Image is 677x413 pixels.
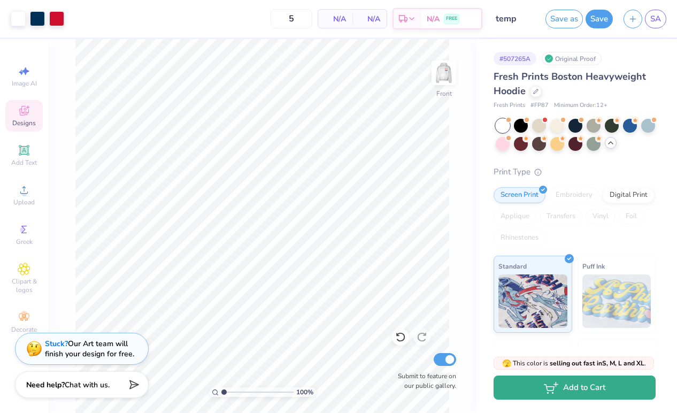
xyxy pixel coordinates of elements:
[530,101,549,110] span: # FP87
[542,52,602,65] div: Original Proof
[12,119,36,127] span: Designs
[494,230,545,246] div: Rhinestones
[645,10,666,28] a: SA
[494,52,536,65] div: # 507265A
[498,343,525,354] span: Neon Ink
[271,9,312,28] input: – –
[11,158,37,167] span: Add Text
[494,70,646,97] span: Fresh Prints Boston Heavyweight Hoodie
[45,339,134,359] div: Our Art team will finish your design for free.
[16,238,33,246] span: Greek
[650,13,661,25] span: SA
[582,274,651,328] img: Puff Ink
[494,187,545,203] div: Screen Print
[65,380,110,390] span: Chat with us.
[603,187,655,203] div: Digital Print
[433,62,455,83] img: Front
[494,376,656,400] button: Add to Cart
[436,89,452,98] div: Front
[586,209,616,225] div: Vinyl
[11,325,37,334] span: Decorate
[13,198,35,206] span: Upload
[582,343,645,354] span: Metallic & Glitter Ink
[296,387,313,397] span: 100 %
[12,79,37,88] span: Image AI
[498,261,527,272] span: Standard
[498,274,567,328] img: Standard
[545,10,583,28] button: Save as
[494,166,656,178] div: Print Type
[359,13,380,25] span: N/A
[550,359,644,368] strong: selling out fast in S, M, L and XL
[26,380,65,390] strong: Need help?
[586,10,613,28] button: Save
[549,187,599,203] div: Embroidery
[392,371,456,391] label: Submit to feature on our public gallery.
[582,261,605,272] span: Puff Ink
[494,209,536,225] div: Applique
[554,101,607,110] span: Minimum Order: 12 +
[325,13,346,25] span: N/A
[488,8,540,29] input: Untitled Design
[446,15,457,22] span: FREE
[619,209,644,225] div: Foil
[45,339,68,349] strong: Stuck?
[494,101,525,110] span: Fresh Prints
[5,277,43,294] span: Clipart & logos
[502,358,511,369] span: 🫣
[502,358,646,368] span: This color is .
[540,209,582,225] div: Transfers
[427,13,440,25] span: N/A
